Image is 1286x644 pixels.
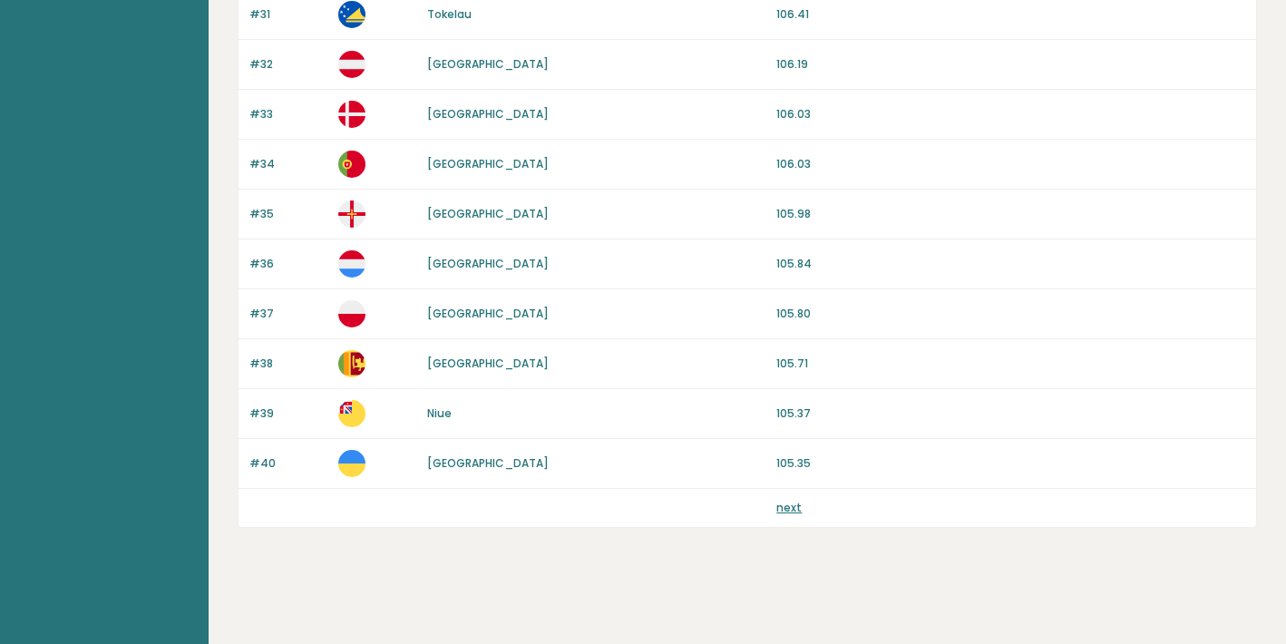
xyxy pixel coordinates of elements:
[338,1,365,28] img: tk.svg
[427,405,452,421] a: Niue
[249,306,327,322] p: #37
[427,455,549,471] a: [GEOGRAPHIC_DATA]
[427,56,549,72] a: [GEOGRAPHIC_DATA]
[776,455,1245,472] p: 105.35
[249,106,327,122] p: #33
[249,6,327,23] p: #31
[338,151,365,178] img: pt.svg
[427,106,549,122] a: [GEOGRAPHIC_DATA]
[249,206,327,222] p: #35
[338,51,365,78] img: at.svg
[249,56,327,73] p: #32
[338,400,365,427] img: nu.svg
[776,306,1245,322] p: 105.80
[249,256,327,272] p: #36
[776,156,1245,172] p: 106.03
[776,206,1245,222] p: 105.98
[338,250,365,278] img: lu.svg
[776,405,1245,422] p: 105.37
[776,256,1245,272] p: 105.84
[427,156,549,171] a: [GEOGRAPHIC_DATA]
[776,56,1245,73] p: 106.19
[776,356,1245,372] p: 105.71
[338,200,365,228] img: gg.svg
[427,256,549,271] a: [GEOGRAPHIC_DATA]
[776,6,1245,23] p: 106.41
[427,356,549,371] a: [GEOGRAPHIC_DATA]
[338,350,365,377] img: lk.svg
[249,156,327,172] p: #34
[776,500,802,515] a: next
[249,455,327,472] p: #40
[427,6,472,22] a: Tokelau
[249,405,327,422] p: #39
[338,300,365,327] img: pl.svg
[338,101,365,128] img: dk.svg
[427,206,549,221] a: [GEOGRAPHIC_DATA]
[427,306,549,321] a: [GEOGRAPHIC_DATA]
[338,450,365,477] img: ua.svg
[249,356,327,372] p: #38
[776,106,1245,122] p: 106.03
